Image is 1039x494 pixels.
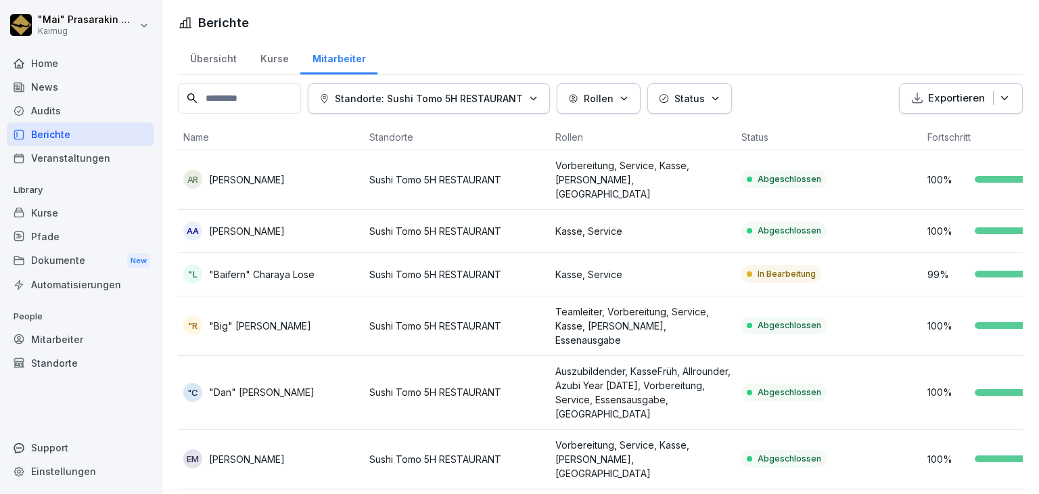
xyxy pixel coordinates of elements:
button: Standorte: Sushi Tomo 5H RESTAURANT [308,83,550,114]
p: "Baifern" Charaya Lose [209,267,315,282]
p: [PERSON_NAME] [209,452,285,466]
div: Dokumente [7,248,154,273]
p: Vorbereitung, Service, Kasse, [PERSON_NAME], [GEOGRAPHIC_DATA] [555,438,731,480]
button: Exportieren [899,83,1023,114]
a: Kurse [248,40,300,74]
p: Vorbereitung, Service, Kasse, [PERSON_NAME], [GEOGRAPHIC_DATA] [555,158,731,201]
div: AR [183,170,202,189]
a: Mitarbeiter [300,40,377,74]
th: Standorte [364,125,550,150]
a: Home [7,51,154,75]
p: Abgeschlossen [758,453,821,465]
p: 100 % [927,173,968,187]
p: 100 % [927,224,968,238]
p: Sushi Tomo 5H RESTAURANT [369,319,545,333]
p: Sushi Tomo 5H RESTAURANT [369,224,545,238]
p: [PERSON_NAME] [209,173,285,187]
th: Status [736,125,922,150]
div: "L [183,265,202,284]
a: Übersicht [178,40,248,74]
p: Standorte: Sushi Tomo 5H RESTAURANT [335,91,523,106]
p: Kaimug [38,26,137,36]
p: Library [7,179,154,201]
a: Standorte [7,351,154,375]
div: "C [183,383,202,402]
div: New [127,253,150,269]
div: "R [183,316,202,335]
a: Kurse [7,201,154,225]
a: Audits [7,99,154,122]
button: Rollen [557,83,641,114]
p: Sushi Tomo 5H RESTAURANT [369,267,545,282]
p: 99 % [927,267,968,282]
p: Auszubildender, KasseFrüh, Allrounder, Azubi Year [DATE], Vorbereitung, Service, Essensausgabe, [... [555,364,731,421]
p: Sushi Tomo 5H RESTAURANT [369,452,545,466]
a: Einstellungen [7,459,154,483]
button: Status [647,83,732,114]
p: Sushi Tomo 5H RESTAURANT [369,173,545,187]
a: News [7,75,154,99]
p: People [7,306,154,328]
a: Automatisierungen [7,273,154,296]
p: Kasse, Service [555,267,731,282]
p: 100 % [927,319,968,333]
p: "Mai" Prasarakin Natechnanok [38,14,137,26]
p: In Bearbeitung [758,268,816,280]
p: Abgeschlossen [758,225,821,237]
p: Abgeschlossen [758,173,821,185]
p: 100 % [927,385,968,399]
a: Mitarbeiter [7,328,154,351]
a: Pfade [7,225,154,248]
a: Berichte [7,122,154,146]
div: EM [183,449,202,468]
p: Kasse, Service [555,224,731,238]
a: DokumenteNew [7,248,154,273]
p: Sushi Tomo 5H RESTAURANT [369,385,545,399]
h1: Berichte [198,14,249,32]
p: [PERSON_NAME] [209,224,285,238]
p: "Big" [PERSON_NAME] [209,319,311,333]
p: Abgeschlossen [758,386,821,399]
p: Teamleiter, Vorbereitung, Service, Kasse, [PERSON_NAME], Essenausgabe [555,305,731,347]
div: Support [7,436,154,459]
p: Abgeschlossen [758,319,821,332]
th: Name [178,125,364,150]
a: Veranstaltungen [7,146,154,170]
p: Status [674,91,705,106]
p: 100 % [927,452,968,466]
p: Exportieren [928,91,985,106]
div: AA [183,221,202,240]
p: Rollen [584,91,614,106]
th: Rollen [550,125,736,150]
p: "Dan" [PERSON_NAME] [209,385,315,399]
